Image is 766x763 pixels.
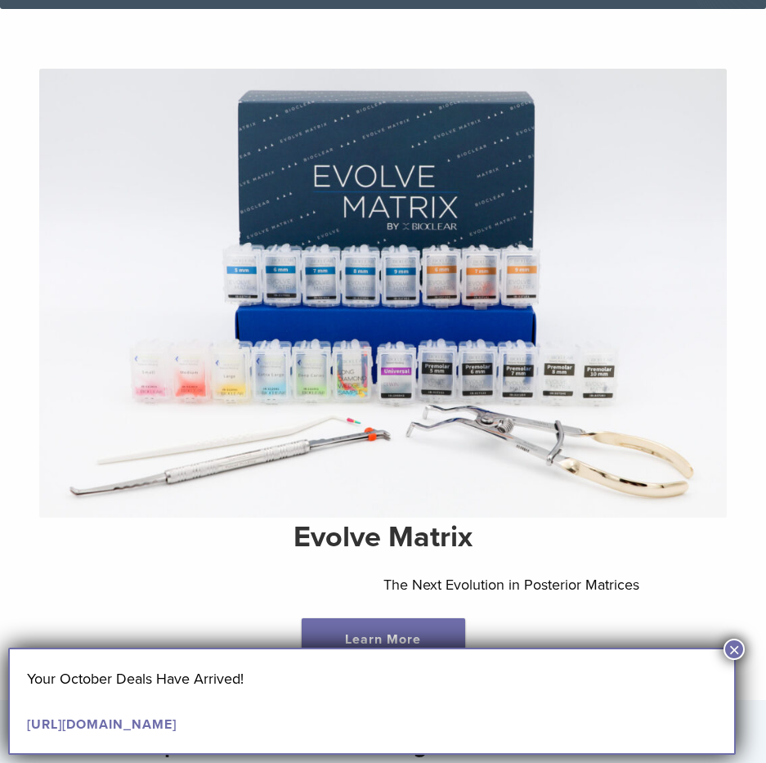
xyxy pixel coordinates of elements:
button: Close [723,639,745,660]
img: Evolve Matrix [39,69,727,518]
p: The Next Evolution in Posterior Matrices [383,572,728,597]
a: [URL][DOMAIN_NAME] [27,716,177,733]
p: Your October Deals Have Arrived! [27,667,717,691]
a: Learn More [302,618,465,661]
h2: Evolve Matrix [39,518,727,557]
